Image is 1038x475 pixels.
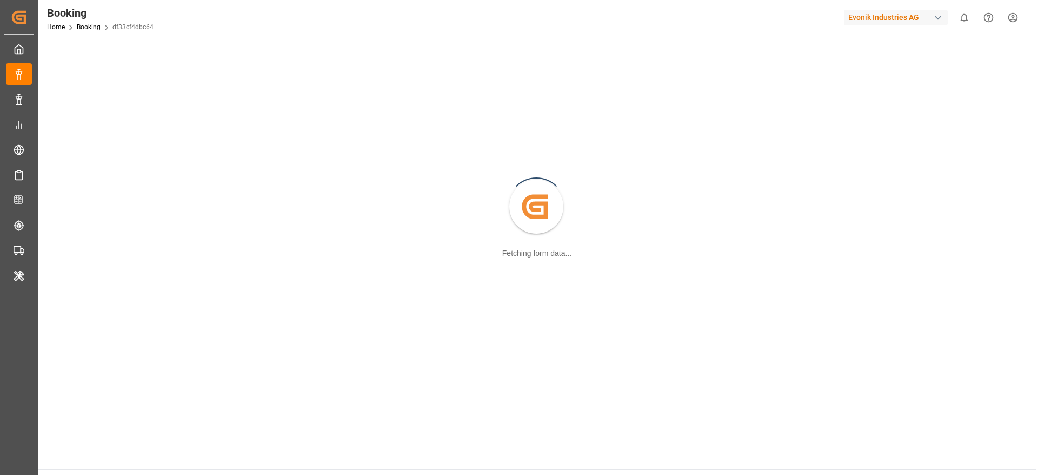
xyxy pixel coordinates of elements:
a: Home [47,23,65,31]
div: Fetching form data... [502,248,571,259]
div: Booking [47,5,154,21]
div: Evonik Industries AG [844,10,948,25]
button: Help Center [976,5,1001,30]
button: Evonik Industries AG [844,7,952,28]
a: Booking [77,23,101,31]
button: show 0 new notifications [952,5,976,30]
